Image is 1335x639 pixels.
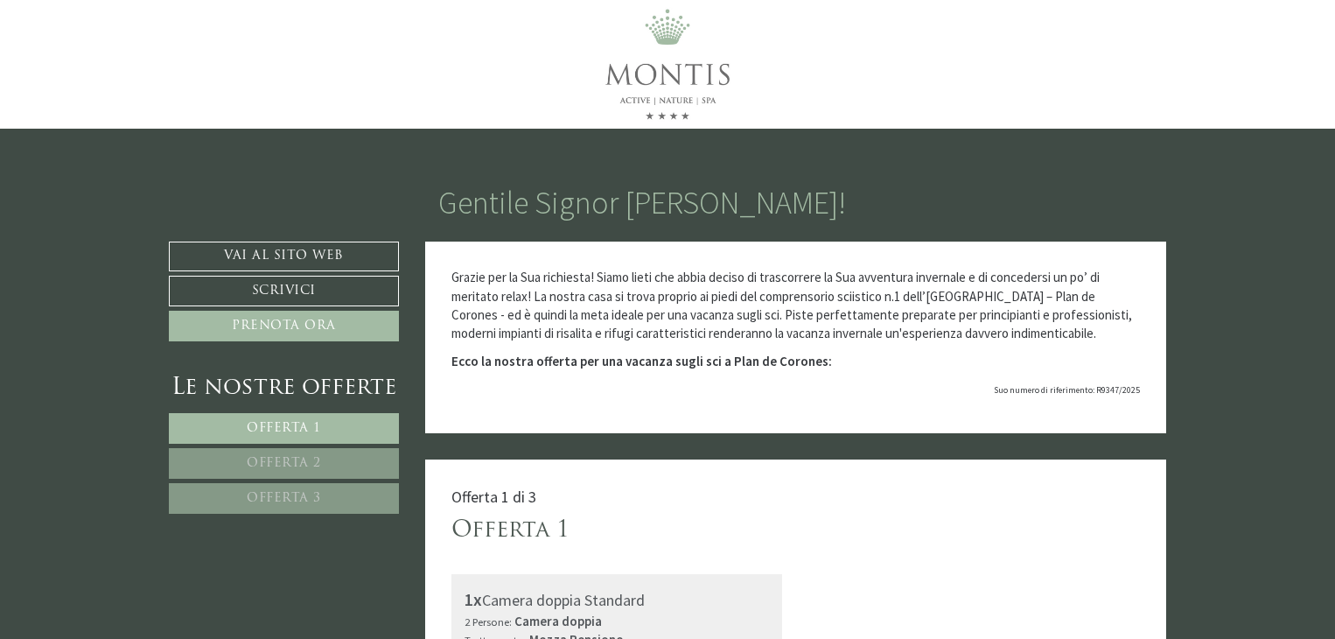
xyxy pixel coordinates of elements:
[514,613,602,629] b: Camera doppia
[465,588,482,610] b: 1x
[451,268,1141,343] p: Grazie per la Sua richiesta! Siamo lieti che abbia deciso di trascorrere la Sua avventura inverna...
[994,384,1140,396] span: Suo numero di riferimento: R9347/2025
[438,186,846,221] h1: Gentile Signor [PERSON_NAME]!
[169,372,399,404] div: Le nostre offerte
[465,587,770,613] div: Camera doppia Standard
[451,353,832,369] strong: Ecco la nostra offerta per una vacanza sugli sci a Plan de Corones:
[451,487,536,507] span: Offerta 1 di 3
[169,242,399,271] a: Vai al sito web
[465,614,512,628] small: 2 Persone:
[247,422,321,435] span: Offerta 1
[247,457,321,470] span: Offerta 2
[169,276,399,306] a: Scrivici
[247,492,321,505] span: Offerta 3
[451,515,570,547] div: Offerta 1
[169,311,399,341] a: Prenota ora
